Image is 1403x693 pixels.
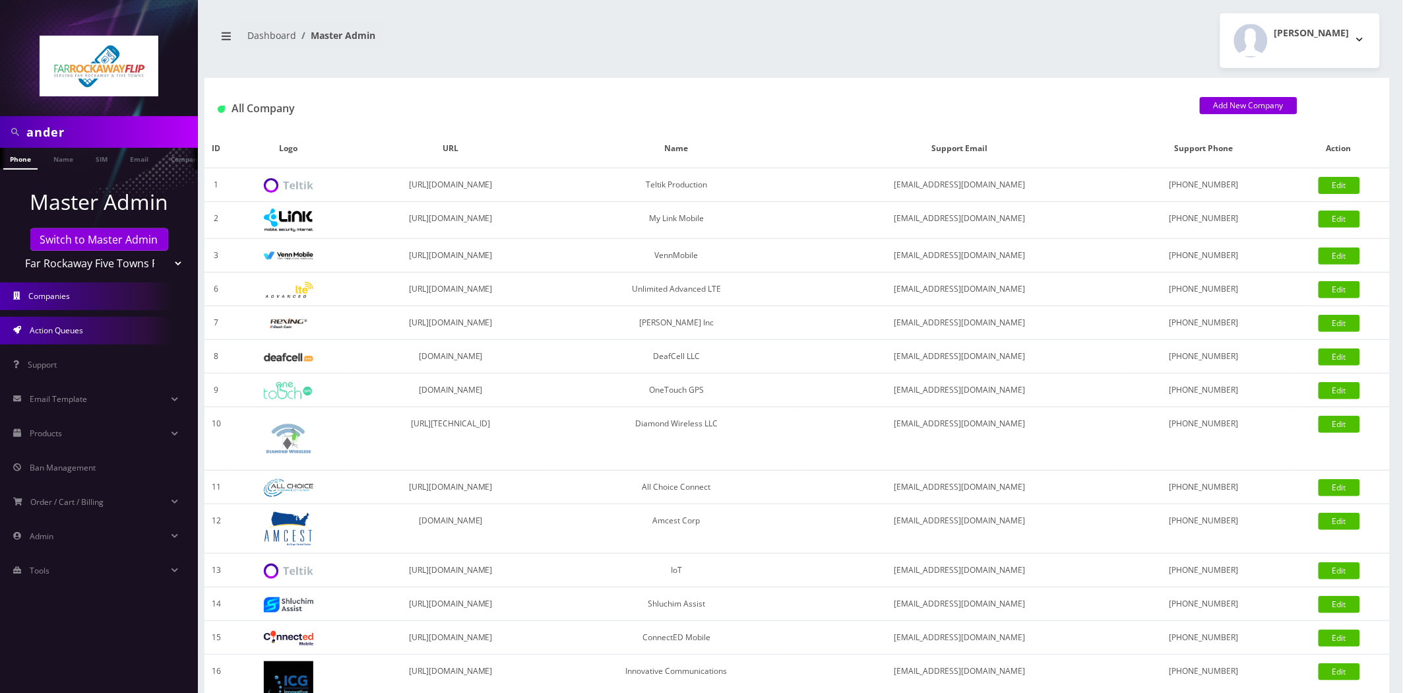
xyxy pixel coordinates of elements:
td: [EMAIL_ADDRESS][DOMAIN_NAME] [800,621,1120,655]
td: [URL][DOMAIN_NAME] [349,168,553,202]
a: Switch to Master Admin [30,228,168,251]
a: Phone [3,148,38,170]
img: VennMobile [264,251,313,261]
td: 9 [204,374,228,407]
td: 1 [204,168,228,202]
th: ID [204,129,228,168]
td: Unlimited Advanced LTE [553,273,800,306]
th: Support Phone [1120,129,1289,168]
span: Companies [29,290,71,302]
a: Edit [1319,348,1360,366]
img: All Choice Connect [264,479,313,497]
a: Company [164,148,208,168]
td: [URL][DOMAIN_NAME] [349,471,553,504]
td: All Choice Connect [553,471,800,504]
td: [URL][DOMAIN_NAME] [349,587,553,621]
a: Edit [1319,513,1360,530]
td: 11 [204,471,228,504]
span: Order / Cart / Billing [31,496,104,508]
td: [PHONE_NUMBER] [1120,554,1289,587]
td: [URL][DOMAIN_NAME] [349,554,553,587]
td: [EMAIL_ADDRESS][DOMAIN_NAME] [800,202,1120,239]
a: Add New Company [1200,97,1297,114]
td: [PHONE_NUMBER] [1120,374,1289,407]
span: Tools [30,565,49,576]
td: 7 [204,306,228,340]
td: [EMAIL_ADDRESS][DOMAIN_NAME] [800,374,1120,407]
td: [PHONE_NUMBER] [1120,168,1289,202]
a: Edit [1319,211,1360,228]
td: [URL][DOMAIN_NAME] [349,273,553,306]
td: [PERSON_NAME] Inc [553,306,800,340]
td: [EMAIL_ADDRESS][DOMAIN_NAME] [800,239,1120,273]
td: [URL][TECHNICAL_ID] [349,407,553,471]
td: 12 [204,504,228,554]
td: 10 [204,407,228,471]
td: [URL][DOMAIN_NAME] [349,306,553,340]
span: Products [30,428,62,439]
td: 2 [204,202,228,239]
th: Name [553,129,800,168]
img: ConnectED Mobile [264,631,313,645]
td: 14 [204,587,228,621]
img: All Company [218,106,225,113]
td: [PHONE_NUMBER] [1120,621,1289,655]
li: Master Admin [296,28,375,42]
a: Dashboard [247,29,296,42]
span: Ban Management [30,462,96,473]
td: [DOMAIN_NAME] [349,374,553,407]
a: Edit [1319,562,1360,579]
td: ConnectED Mobile [553,621,800,655]
td: [EMAIL_ADDRESS][DOMAIN_NAME] [800,407,1120,471]
img: Far Rockaway Five Towns Flip [40,36,158,96]
td: 6 [204,273,228,306]
a: Edit [1319,479,1360,496]
span: Support [28,359,57,370]
td: DeafCell LLC [553,340,800,374]
td: Teltik Production [553,168,800,202]
td: [PHONE_NUMBER] [1120,306,1289,340]
img: DeafCell LLC [264,353,313,362]
img: Rexing Inc [264,317,313,330]
img: Unlimited Advanced LTE [264,282,313,298]
img: OneTouch GPS [264,382,313,399]
td: IoT [553,554,800,587]
td: My Link Mobile [553,202,800,239]
td: [EMAIL_ADDRESS][DOMAIN_NAME] [800,504,1120,554]
td: [EMAIL_ADDRESS][DOMAIN_NAME] [800,273,1120,306]
img: Diamond Wireless LLC [264,414,313,463]
button: [PERSON_NAME] [1220,13,1380,68]
th: Logo [228,129,349,168]
td: [PHONE_NUMBER] [1120,202,1289,239]
th: Action [1288,129,1390,168]
img: Amcest Corp [264,511,313,546]
a: Edit [1319,177,1360,194]
td: [EMAIL_ADDRESS][DOMAIN_NAME] [800,554,1120,587]
a: Email [123,148,155,168]
td: [PHONE_NUMBER] [1120,340,1289,374]
td: [EMAIL_ADDRESS][DOMAIN_NAME] [800,340,1120,374]
img: IoT [264,564,313,579]
a: Edit [1319,247,1360,265]
span: Action Queues [30,325,83,336]
td: Diamond Wireless LLC [553,407,800,471]
a: Edit [1319,382,1360,399]
th: Support Email [800,129,1120,168]
a: Edit [1319,630,1360,647]
td: Amcest Corp [553,504,800,554]
h2: [PERSON_NAME] [1274,28,1350,39]
td: 13 [204,554,228,587]
a: Edit [1319,416,1360,433]
td: 8 [204,340,228,374]
td: [DOMAIN_NAME] [349,504,553,554]
td: 15 [204,621,228,655]
span: Email Template [30,393,87,405]
td: [PHONE_NUMBER] [1120,239,1289,273]
td: [PHONE_NUMBER] [1120,471,1289,504]
td: [PHONE_NUMBER] [1120,587,1289,621]
a: Edit [1319,663,1360,680]
td: [EMAIL_ADDRESS][DOMAIN_NAME] [800,168,1120,202]
a: SIM [89,148,114,168]
img: My Link Mobile [264,209,313,232]
td: [EMAIL_ADDRESS][DOMAIN_NAME] [800,471,1120,504]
